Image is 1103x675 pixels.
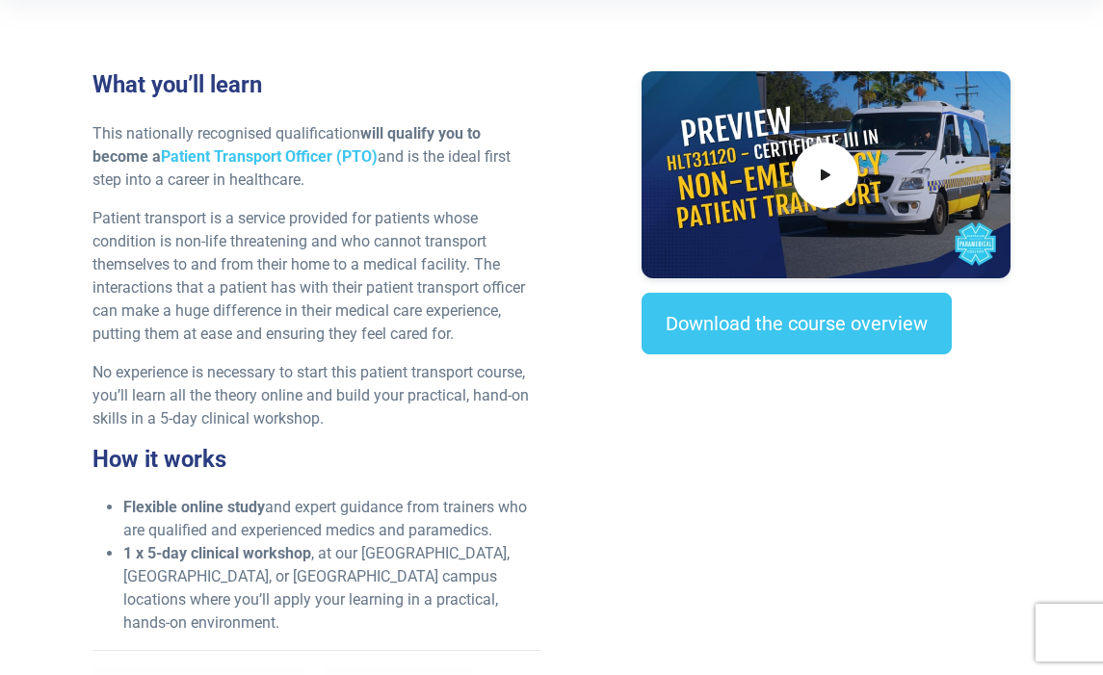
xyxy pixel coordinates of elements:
p: Patient transport is a service provided for patients whose condition is non-life threatening and ... [92,207,539,346]
li: and expert guidance from trainers who are qualified and experienced medics and paramedics. [123,496,539,542]
p: No experience is necessary to start this patient transport course, you’ll learn all the theory on... [92,361,539,430]
li: , at our [GEOGRAPHIC_DATA], [GEOGRAPHIC_DATA], or [GEOGRAPHIC_DATA] campus locations where you’ll... [123,542,539,635]
iframe: EmbedSocial Universal Widget [642,393,1011,509]
strong: Flexible online study [123,498,265,516]
a: Patient Transport Officer (PTO) [161,147,378,166]
h3: How it works [92,446,539,474]
strong: will qualify you to become a [92,124,481,166]
p: This nationally recognised qualification and is the ideal first step into a career in healthcare. [92,122,539,192]
strong: 1 x 5-day clinical workshop [123,544,311,562]
a: Download the course overview [642,293,952,354]
h3: What you’ll learn [92,71,539,99]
